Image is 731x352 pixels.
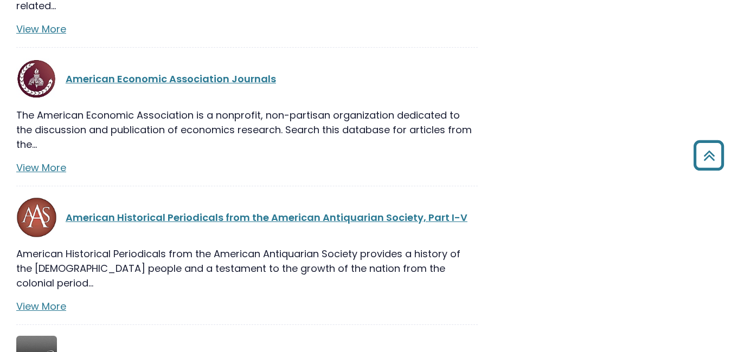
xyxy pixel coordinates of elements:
a: View More [16,299,66,313]
a: American Economic Association Journals [66,72,276,86]
p: The American Economic Association is a nonprofit, non-partisan organization dedicated to the disc... [16,108,478,152]
a: View More [16,22,66,36]
a: View More [16,161,66,174]
a: Back to Top [689,145,728,165]
a: American Historical Periodicals from the American Antiquarian Society, Part I-V [66,211,467,224]
p: American Historical Periodicals from the American Antiquarian Society provides a history of the [... [16,246,478,290]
